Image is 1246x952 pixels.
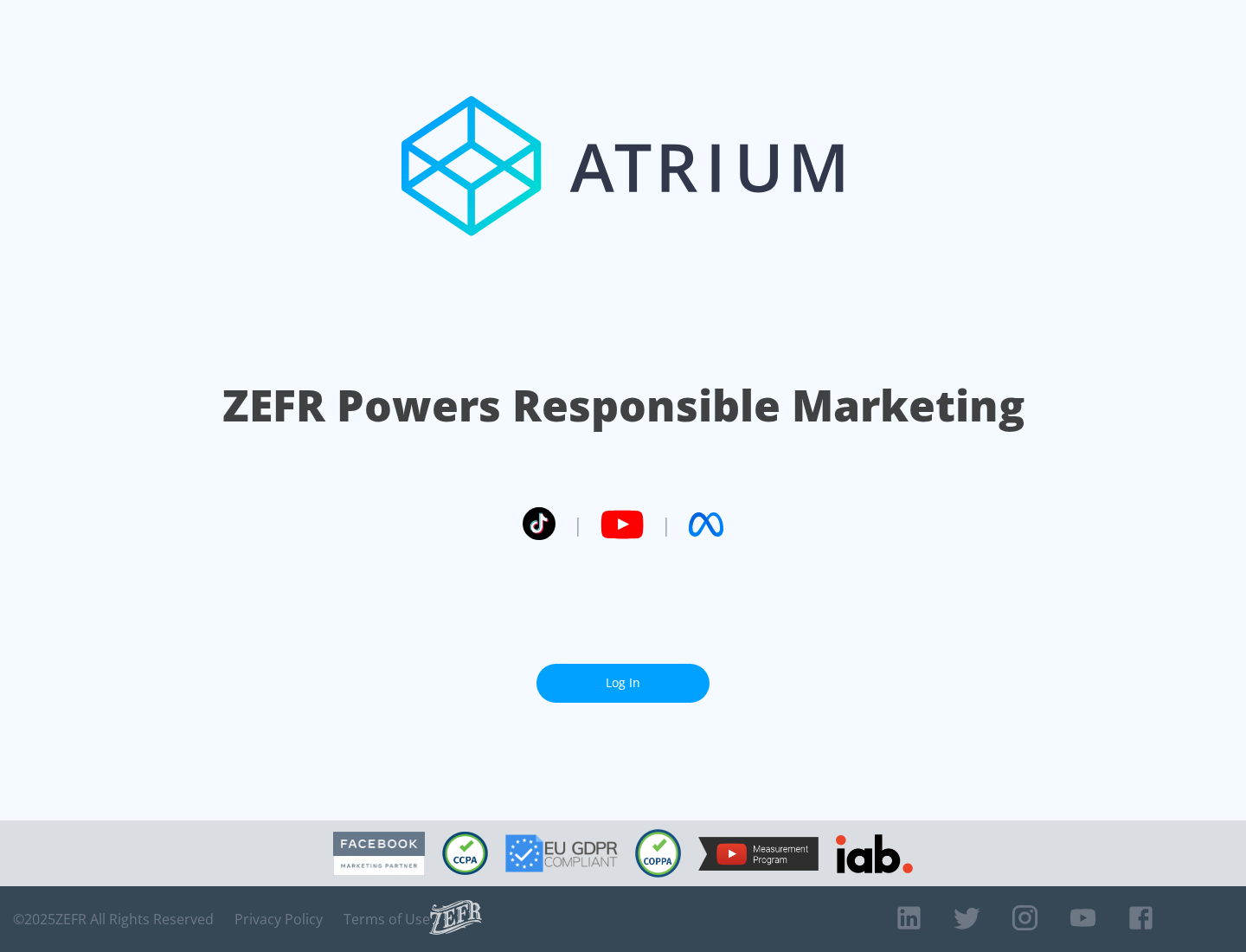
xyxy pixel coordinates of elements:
img: GDPR Compliant [505,834,618,872]
img: CCPA Compliant [442,832,488,875]
img: YouTube Measurement Program [698,837,819,871]
a: Privacy Policy [234,910,323,928]
span: | [573,511,583,537]
img: IAB [836,834,913,873]
img: Facebook Marketing Partner [333,832,425,876]
a: Log In [536,664,710,703]
span: © 2025 ZEFR All Rights Reserved [13,910,214,928]
h1: ZEFR Powers Responsible Marketing [222,376,1024,435]
a: Terms of Use [344,910,430,928]
img: COPPA Compliant [635,829,681,878]
span: | [661,511,671,537]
